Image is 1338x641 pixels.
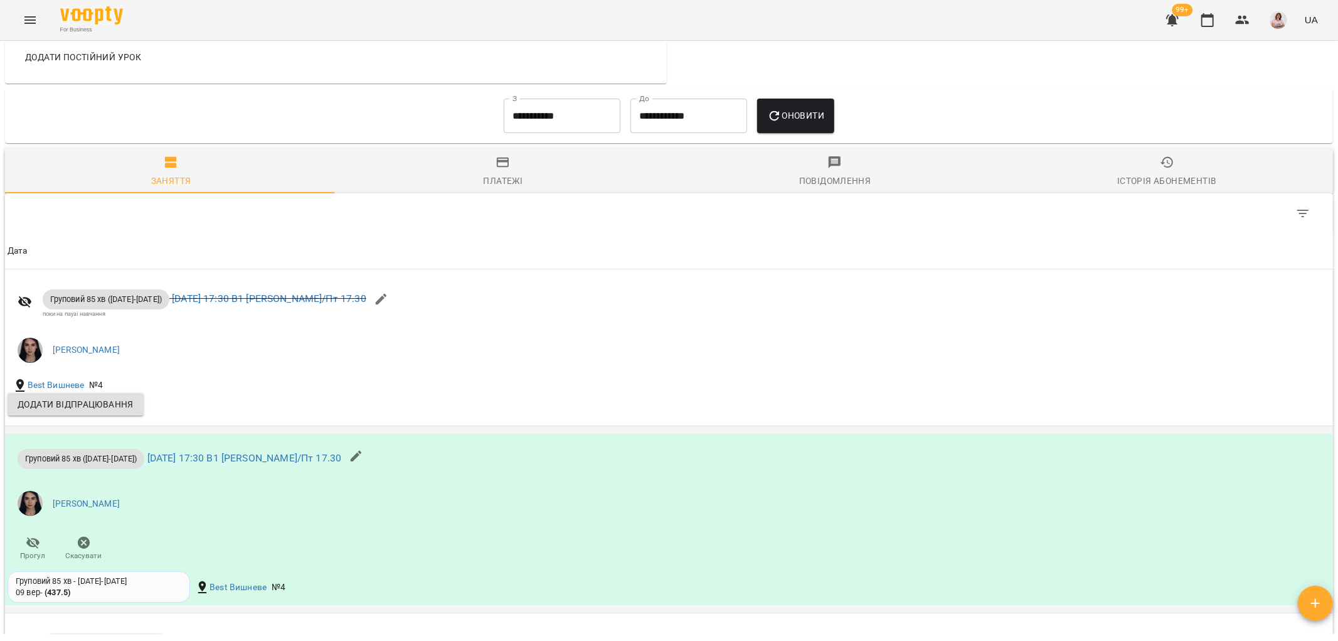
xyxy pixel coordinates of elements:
div: Повідомлення [799,173,871,188]
button: Оновити [757,99,834,134]
button: Додати постійний урок [20,46,146,68]
a: Best Вишневе [28,379,85,392]
button: Menu [15,5,45,35]
div: Груповий 85 хв - [DATE]-[DATE] [16,576,182,587]
div: Sort [8,244,28,259]
span: Скасувати [66,551,102,561]
div: Дата [8,244,28,259]
button: Скасувати [58,531,109,566]
div: Платежі [484,173,523,188]
div: №4 [269,579,288,596]
div: поки на паузі навчання [43,310,366,318]
span: 99+ [1172,4,1193,16]
a: Best Вишневе [210,581,267,594]
div: Заняття [151,173,191,188]
a: [PERSON_NAME] [53,344,120,357]
button: Додати відпрацювання [8,393,144,416]
img: d6480efa1b5b973ff6e5205d609fee70.jpg [18,338,43,363]
div: Table Toolbar [5,193,1333,234]
span: UA [1305,13,1318,26]
span: Прогул [21,551,46,561]
div: 09 вер - [16,587,70,598]
button: UA [1300,8,1323,31]
a: [DATE] 17:30 В1 [PERSON_NAME]/Пт 17.30 [172,293,366,304]
div: Історія абонементів [1117,173,1216,188]
button: Прогул [8,531,58,566]
div: Груповий 85 хв - [DATE]-[DATE]09 вер- (437.5) [8,571,190,603]
span: Дата [8,244,1330,259]
span: Додати постійний урок [25,50,141,65]
img: Voopty Logo [60,6,123,24]
img: d6480efa1b5b973ff6e5205d609fee70.jpg [18,491,43,516]
b: ( 437.5 ) [45,588,70,597]
span: Груповий 85 хв ([DATE]-[DATE]) [18,453,144,465]
div: №4 [87,377,105,394]
a: [PERSON_NAME] [53,498,120,510]
img: a9a10fb365cae81af74a091d218884a8.jpeg [1270,11,1287,29]
span: Оновити [767,108,824,123]
span: Груповий 85 хв ([DATE]-[DATE]) [43,293,169,305]
a: [DATE] 17:30 В1 [PERSON_NAME]/Пт 17.30 [147,452,342,464]
span: For Business [60,26,123,34]
button: Фільтр [1288,198,1318,229]
span: Додати відпрацювання [18,397,134,412]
